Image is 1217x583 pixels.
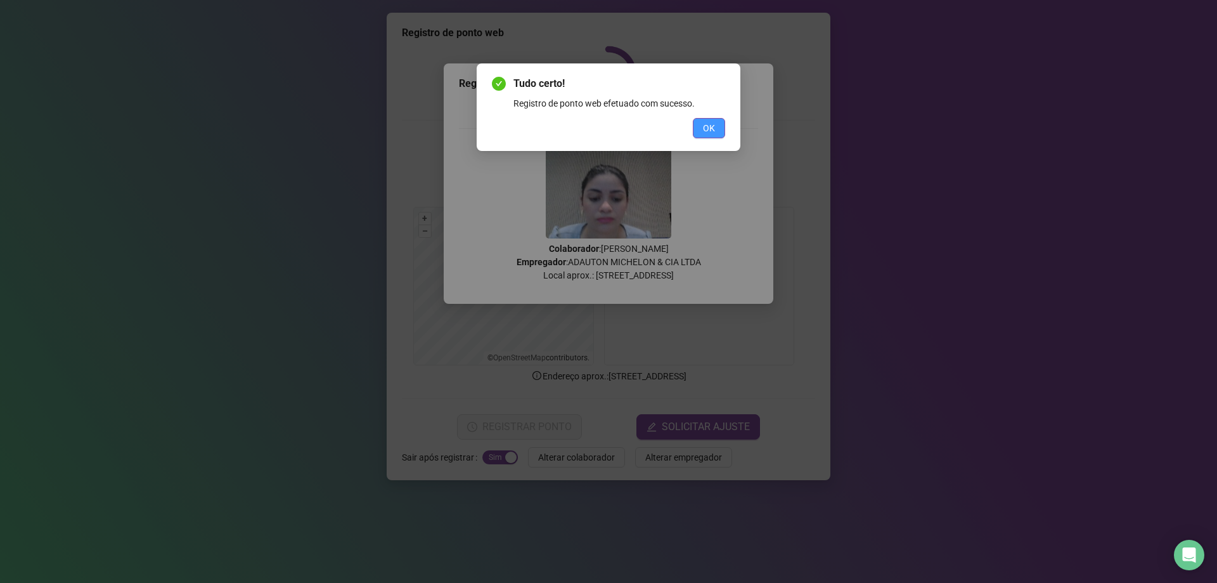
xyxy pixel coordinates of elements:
span: check-circle [492,77,506,91]
div: Registro de ponto web efetuado com sucesso. [513,96,725,110]
div: Open Intercom Messenger [1174,540,1204,570]
button: OK [693,118,725,138]
span: OK [703,121,715,135]
span: Tudo certo! [513,76,725,91]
